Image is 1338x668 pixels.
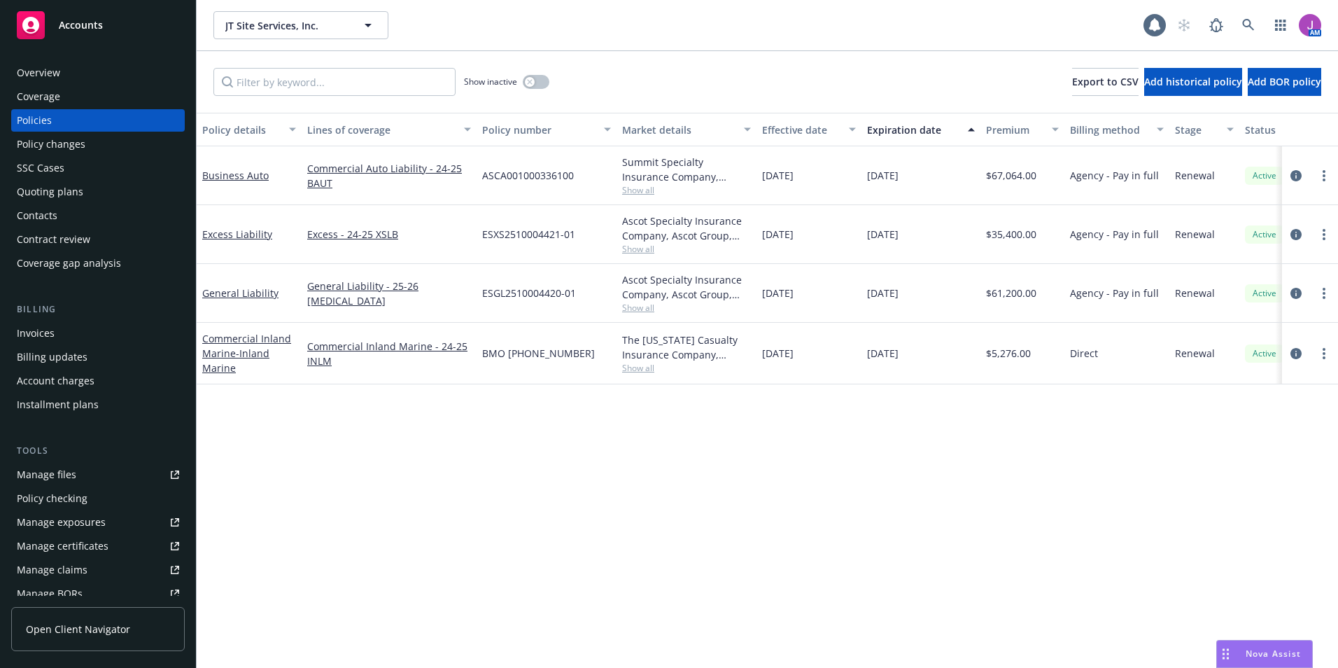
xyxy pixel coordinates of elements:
span: [DATE] [867,227,899,242]
div: Coverage [17,85,60,108]
a: Coverage [11,85,185,108]
span: Nova Assist [1246,648,1301,660]
a: circleInformation [1288,167,1304,184]
div: The [US_STATE] Casualty Insurance Company, Liberty Mutual [622,333,751,362]
div: Overview [17,62,60,84]
span: Agency - Pay in full [1070,286,1159,300]
span: ESXS2510004421-01 [482,227,575,242]
a: circleInformation [1288,345,1304,362]
div: Policy changes [17,133,85,155]
span: [DATE] [867,286,899,300]
div: Manage certificates [17,535,108,557]
button: Effective date [756,113,861,146]
span: Renewal [1175,227,1215,242]
div: Manage BORs [17,583,83,605]
a: Report a Bug [1202,11,1230,39]
a: Manage exposures [11,511,185,534]
a: more [1316,285,1332,302]
button: Policy number [477,113,617,146]
a: circleInformation [1288,285,1304,302]
span: Renewal [1175,286,1215,300]
a: Contacts [11,204,185,227]
input: Filter by keyword... [213,68,456,96]
div: Effective date [762,123,840,137]
span: Show all [622,184,751,196]
a: Policy changes [11,133,185,155]
div: Account charges [17,370,94,392]
span: [DATE] [762,168,794,183]
button: Lines of coverage [302,113,477,146]
span: Show all [622,302,751,314]
a: Invoices [11,322,185,345]
a: Manage claims [11,559,185,581]
a: Commercial Inland Marine [202,332,291,375]
div: Contract review [17,228,90,251]
a: Quoting plans [11,181,185,203]
button: Expiration date [861,113,980,146]
span: [DATE] [762,286,794,300]
button: Policy details [197,113,302,146]
div: Summit Specialty Insurance Company, Summit Specialty Insurance Company, Amwins [622,155,751,184]
span: $67,064.00 [986,168,1036,183]
span: - Inland Marine [202,347,269,375]
a: Excess Liability [202,228,272,241]
a: Policies [11,109,185,132]
div: Policy checking [17,487,87,510]
div: Tools [11,444,185,458]
button: Billing method [1064,113,1169,146]
a: Account charges [11,370,185,392]
span: ESGL2510004420-01 [482,286,576,300]
div: Manage exposures [17,511,106,534]
button: Export to CSV [1072,68,1139,96]
span: Show inactive [464,76,517,88]
div: Status [1245,123,1330,137]
a: SSC Cases [11,157,185,179]
div: Installment plans [17,394,99,416]
div: Invoices [17,322,55,345]
div: Billing updates [17,346,87,368]
button: Premium [980,113,1064,146]
a: Policy checking [11,487,185,510]
span: Active [1251,347,1279,360]
a: General Liability [202,286,279,300]
a: Search [1234,11,1262,39]
span: Show all [622,362,751,374]
span: [DATE] [867,168,899,183]
div: Manage claims [17,559,87,581]
span: Accounts [59,20,103,31]
a: Coverage gap analysis [11,252,185,274]
span: Active [1251,169,1279,182]
div: Contacts [17,204,57,227]
span: BMO [PHONE_NUMBER] [482,346,595,361]
span: Add historical policy [1144,75,1242,88]
a: Installment plans [11,394,185,416]
div: Billing [11,302,185,316]
a: Business Auto [202,169,269,182]
a: Manage BORs [11,583,185,605]
span: [DATE] [867,346,899,361]
span: Open Client Navigator [26,622,130,636]
div: Billing method [1070,123,1148,137]
div: Premium [986,123,1043,137]
div: Policy details [202,123,281,137]
a: Commercial Auto Liability - 24-25 BAUT [307,161,471,190]
a: Excess - 24-25 XSLB [307,227,471,242]
span: Export to CSV [1072,75,1139,88]
a: Overview [11,62,185,84]
a: Switch app [1267,11,1295,39]
div: Policies [17,109,52,132]
span: $61,200.00 [986,286,1036,300]
div: Policy number [482,123,596,137]
a: Accounts [11,6,185,45]
img: photo [1299,14,1321,36]
button: JT Site Services, Inc. [213,11,388,39]
a: more [1316,226,1332,243]
span: $35,400.00 [986,227,1036,242]
button: Stage [1169,113,1239,146]
span: Agency - Pay in full [1070,227,1159,242]
div: SSC Cases [17,157,64,179]
button: Market details [617,113,756,146]
span: [DATE] [762,346,794,361]
span: Renewal [1175,168,1215,183]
